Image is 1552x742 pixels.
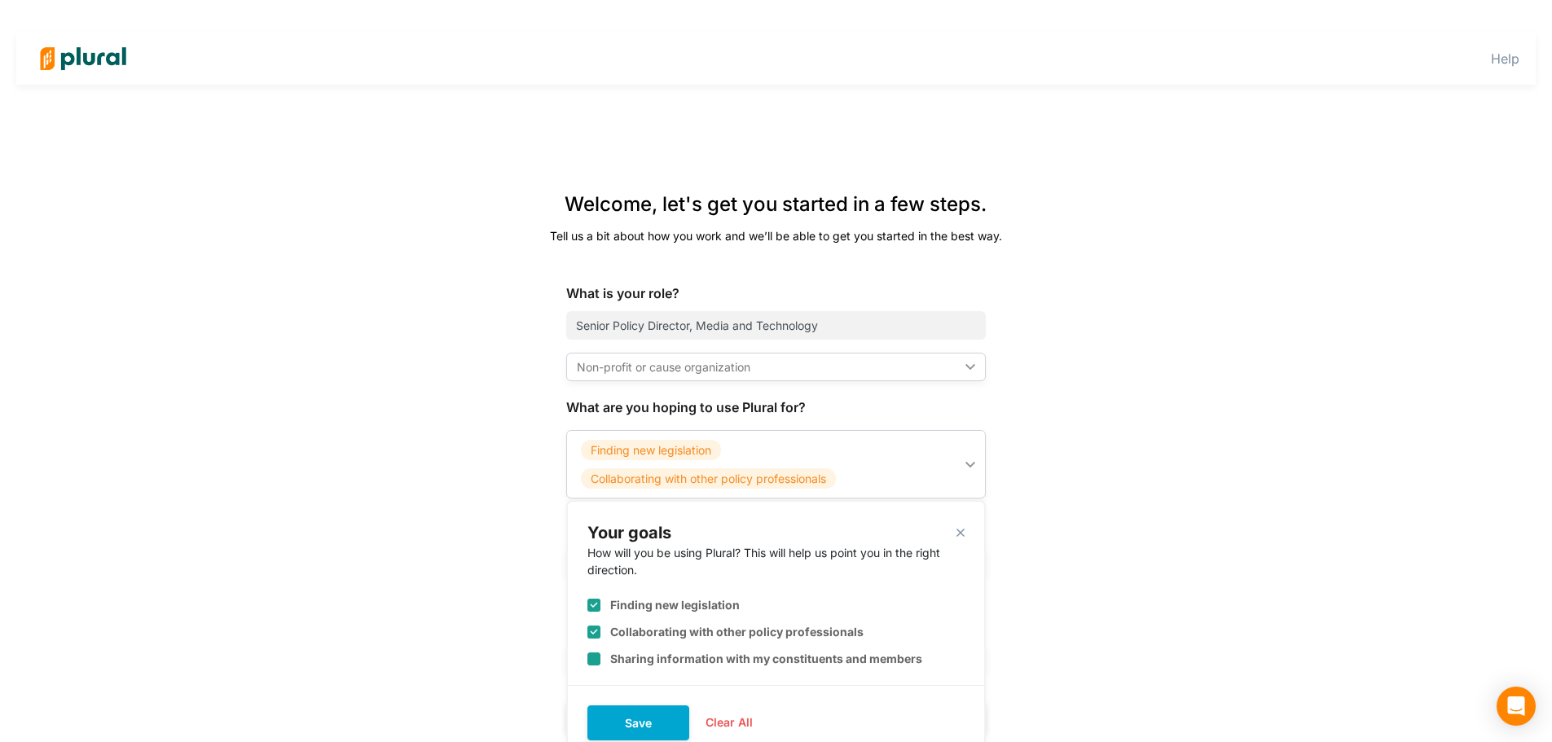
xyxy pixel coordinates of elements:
input: Job title [566,311,986,340]
div: Non-profit or cause organization [577,358,959,375]
div: What is your role? [566,283,986,303]
img: Logo for Plural [26,30,140,87]
div: How will you be using Plural? This will help us point you in the right direction. [587,544,965,578]
div: Welcome, let's get you started in a few steps. [496,190,1056,219]
label: Collaborating with other policy professionals [610,625,864,639]
div: Your goals [587,521,671,544]
a: Help [1491,50,1519,67]
div: Open Intercom Messenger [1497,687,1536,726]
button: Save [587,705,689,740]
span: Finding new legislation [581,440,721,460]
span: Collaborating with other policy professionals [581,468,836,489]
div: Tell us a bit about how you work and we’ll be able to get you started in the best way. [496,227,1056,244]
div: What are you hoping to use Plural for? [566,397,986,417]
label: Finding new legislation [610,598,740,612]
label: Sharing information with my constituents and members [610,652,922,665]
button: Clear All [689,710,769,735]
